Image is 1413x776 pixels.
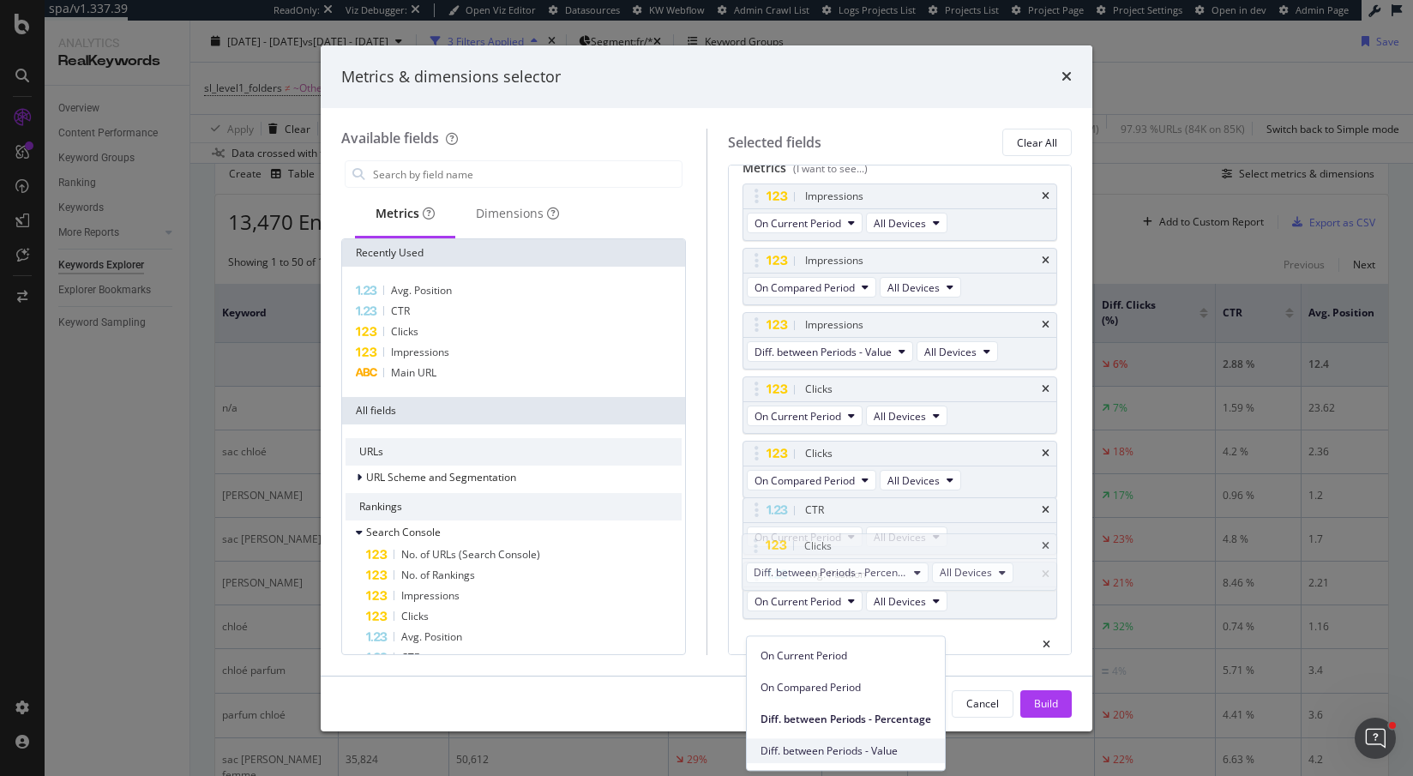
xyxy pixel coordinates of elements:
span: On Current Period [755,409,841,424]
div: Dimensions [476,205,559,222]
div: Clicks [805,381,833,398]
span: Diff. between Periods - Value [761,743,931,759]
div: Clear All [1017,135,1057,150]
span: On Compared Period [755,473,855,488]
span: Main URL [391,365,436,380]
span: All Devices [874,594,926,609]
button: All Devices [866,406,947,426]
div: Recently Used [342,239,685,267]
span: Clicks [401,609,429,623]
div: ImpressionstimesOn Current PeriodAll Devices [743,183,1058,241]
div: ClickstimesOn Compared PeriodAll Devices [743,441,1058,498]
div: Impressions [805,188,863,205]
span: URL Scheme and Segmentation [366,470,516,484]
button: Diff. between Periods - Value [747,341,913,362]
span: All Devices [874,216,926,231]
div: times [1042,191,1049,202]
span: Avg. Position [391,283,452,298]
div: times [1042,448,1049,459]
div: Clicks [804,538,832,555]
div: times [1042,256,1049,266]
div: times [1042,384,1049,394]
div: Avg. PositiontimesOn Current PeriodAll Devices [743,562,1058,619]
button: On Compared Period [747,277,876,298]
button: Build [1020,690,1072,718]
div: Clicks [805,445,833,462]
div: ImpressionstimesOn Compared PeriodAll Devices [743,248,1058,305]
button: On Current Period [747,526,863,547]
span: On Current Period [755,594,841,609]
div: times [1061,66,1072,88]
button: Diff. between Periods - Percentage [746,562,929,583]
div: ImpressionstimesDiff. between Periods - ValueAll Devices [743,312,1058,370]
div: Impressions [805,316,863,334]
span: Avg. Position [401,629,462,644]
div: URLs [346,438,682,466]
button: On Compared Period [747,470,876,490]
span: Clicks [391,324,418,339]
button: On Current Period [747,591,863,611]
div: times [1042,505,1049,515]
span: All Devices [887,280,940,295]
span: All Devices [887,473,940,488]
div: Build [1034,696,1058,711]
div: Available fields [341,129,439,147]
button: On Current Period [747,406,863,426]
span: Search Console [366,525,441,539]
div: Cancel [966,696,999,711]
span: On Current Period [755,216,841,231]
div: modal [321,45,1092,731]
span: All Devices [924,345,977,359]
span: Diff. between Periods - Percentage [761,712,931,727]
span: All Devices [874,530,926,544]
button: On Current Period [747,213,863,233]
button: Cancel [952,690,1013,718]
div: ClickstimesDiff. between Periods - PercentageAll Devices [742,533,1057,591]
div: times [1042,541,1049,551]
button: Clear All [1002,129,1072,156]
button: All Devices [880,470,961,490]
div: All fields [342,397,685,424]
span: On Compared Period [761,680,931,695]
div: (I want to see...) [793,161,868,176]
span: Diff. between Periods - Value [755,345,892,359]
span: No. of URLs (Search Console) [401,547,540,562]
button: All Devices [917,341,998,362]
div: Metrics [376,205,435,222]
span: Impressions [401,588,460,603]
div: times [1043,640,1050,650]
div: Metrics & dimensions selector [341,66,561,88]
div: CTRtimesOn Current PeriodAll Devices [743,497,1058,555]
span: Diff. between Periods - Percentage [754,565,907,580]
button: All Devices [866,591,947,611]
span: On Current Period [761,648,931,664]
input: Search by field name [371,161,682,187]
div: CTR [805,502,824,519]
div: Rankings [346,493,682,520]
div: ClickstimesOn Current PeriodAll Devices [743,376,1058,434]
button: All Devices [932,562,1013,583]
div: Selected fields [728,133,821,153]
div: Impressions [805,252,863,269]
div: Metrics [743,159,1058,183]
span: All Devices [874,409,926,424]
span: No. of Rankings [401,568,475,582]
span: All Devices [940,565,992,580]
span: CTR [391,304,410,318]
iframe: Intercom live chat [1355,718,1396,759]
span: Impressions [391,345,449,359]
div: times [1042,320,1049,330]
button: All Devices [880,277,961,298]
span: On Compared Period [755,280,855,295]
span: On Current Period [755,530,841,544]
button: All Devices [866,213,947,233]
div: ClickstimesDiff. between Periods - PercentageAll Devices [743,633,1058,689]
button: All Devices [866,526,947,547]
